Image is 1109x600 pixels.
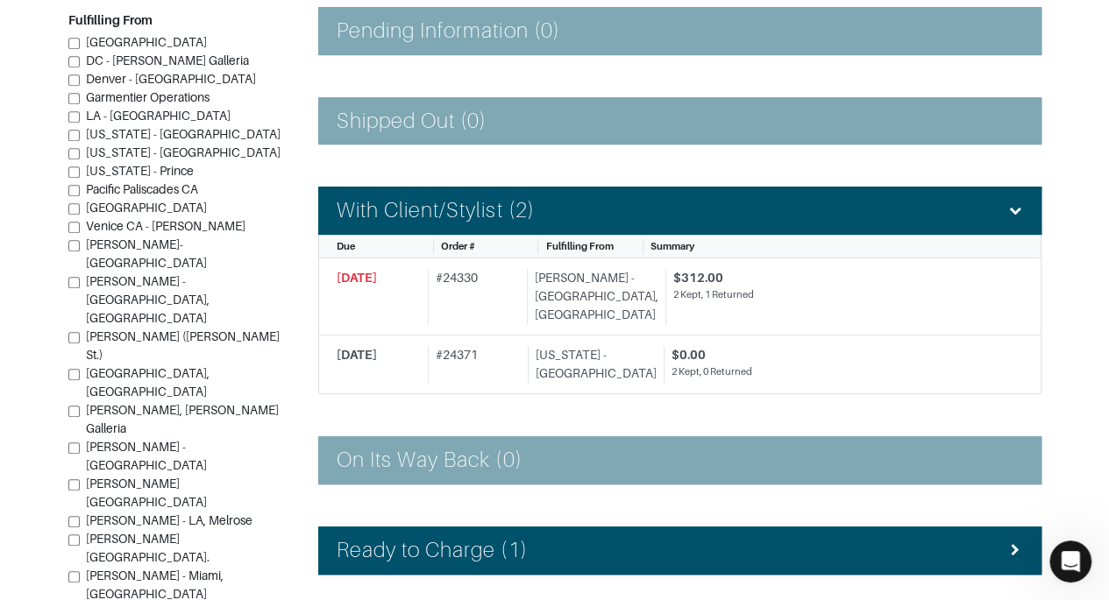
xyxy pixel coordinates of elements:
input: [PERSON_NAME][GEOGRAPHIC_DATA] [68,479,80,491]
input: [PERSON_NAME]-[GEOGRAPHIC_DATA] [68,240,80,251]
input: Pacific Paliscades CA [68,185,80,196]
div: # 24371 [428,346,521,383]
span: [PERSON_NAME] - LA, Melrose [86,513,252,527]
span: [GEOGRAPHIC_DATA] [86,35,207,49]
div: $312.00 [673,269,1010,287]
span: [GEOGRAPHIC_DATA], [GEOGRAPHIC_DATA] [86,366,210,399]
input: [PERSON_NAME] - LA, Melrose [68,516,80,527]
span: [PERSON_NAME]-[GEOGRAPHIC_DATA] [86,237,207,270]
span: DC - [PERSON_NAME] Galleria [86,53,249,67]
span: Pacific Paliscades CA [86,182,198,196]
span: Summary [650,241,694,251]
div: Close [308,7,339,39]
span: Fulfilling From [545,241,613,251]
span: [PERSON_NAME][GEOGRAPHIC_DATA]. [86,532,210,564]
input: [GEOGRAPHIC_DATA] [68,38,80,49]
div: $0.00 [672,346,1010,364]
span: [PERSON_NAME], [PERSON_NAME] Galleria [86,403,279,435]
input: [PERSON_NAME] ([PERSON_NAME] St.) [68,332,80,343]
div: 2 Kept, 0 Returned [672,364,1010,379]
span: [DATE] [337,348,377,362]
input: Denver - [GEOGRAPHIC_DATA] [68,74,80,86]
input: [US_STATE] - Prince [68,166,80,178]
span: Garmentier Operations [86,90,210,104]
h4: On Its Way Back (0) [337,448,523,473]
input: DC - [PERSON_NAME] Galleria [68,56,80,67]
h4: Shipped Out (0) [337,109,487,134]
button: go back [11,7,45,40]
span: [GEOGRAPHIC_DATA] [86,201,207,215]
span: Order # [441,241,475,251]
input: [PERSON_NAME] - Miami, [GEOGRAPHIC_DATA] [68,571,80,582]
span: Due [337,241,355,251]
span: Venice CA - [PERSON_NAME] [86,219,245,233]
input: LA - [GEOGRAPHIC_DATA] [68,111,80,123]
h4: Ready to Charge (1) [337,538,528,563]
span: [US_STATE] - [GEOGRAPHIC_DATA] [86,127,281,141]
label: Fulfilling From [68,11,153,30]
input: [PERSON_NAME][GEOGRAPHIC_DATA]. [68,534,80,546]
h4: With Client/Stylist (2) [337,198,535,223]
input: [GEOGRAPHIC_DATA] [68,203,80,215]
img: Profile image for Garmentier [50,10,78,38]
span: [US_STATE] - Prince [86,164,194,178]
input: [US_STATE] - [GEOGRAPHIC_DATA] [68,130,80,141]
input: [PERSON_NAME], [PERSON_NAME] Galleria [68,406,80,417]
div: [PERSON_NAME] - [GEOGRAPHIC_DATA], [GEOGRAPHIC_DATA] [527,269,658,324]
input: [PERSON_NAME] - [GEOGRAPHIC_DATA], [GEOGRAPHIC_DATA] [68,277,80,288]
span: [PERSON_NAME] - [GEOGRAPHIC_DATA] [86,440,207,472]
h1: Garmentier [85,9,164,22]
span: Denver - [GEOGRAPHIC_DATA] [86,72,256,86]
span: LA - [GEOGRAPHIC_DATA] [86,109,231,123]
input: Garmentier Operations [68,93,80,104]
input: Venice CA - [PERSON_NAME] [68,222,80,233]
button: Home [274,7,308,40]
iframe: Intercom live chat [1049,540,1091,582]
input: [GEOGRAPHIC_DATA], [GEOGRAPHIC_DATA] [68,369,80,380]
button: Send a message… [301,459,329,487]
textarea: Message… [15,412,336,459]
p: Within 2 hours [99,22,181,39]
h4: Pending Information (0) [337,18,560,44]
input: [PERSON_NAME] - [GEOGRAPHIC_DATA] [68,442,80,454]
div: [US_STATE] - [GEOGRAPHIC_DATA] [528,346,657,383]
input: [US_STATE] - [GEOGRAPHIC_DATA] [68,148,80,159]
button: Emoji picker [27,466,41,480]
div: 2 Kept, 1 Returned [673,287,1010,302]
span: [PERSON_NAME][GEOGRAPHIC_DATA] [86,476,207,509]
span: [US_STATE] - [GEOGRAPHIC_DATA] [86,145,281,159]
span: [DATE] [337,271,377,285]
span: [PERSON_NAME] ([PERSON_NAME] St.) [86,329,280,362]
div: # 24330 [428,269,520,324]
span: [PERSON_NAME] - [GEOGRAPHIC_DATA], [GEOGRAPHIC_DATA] [86,274,210,325]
